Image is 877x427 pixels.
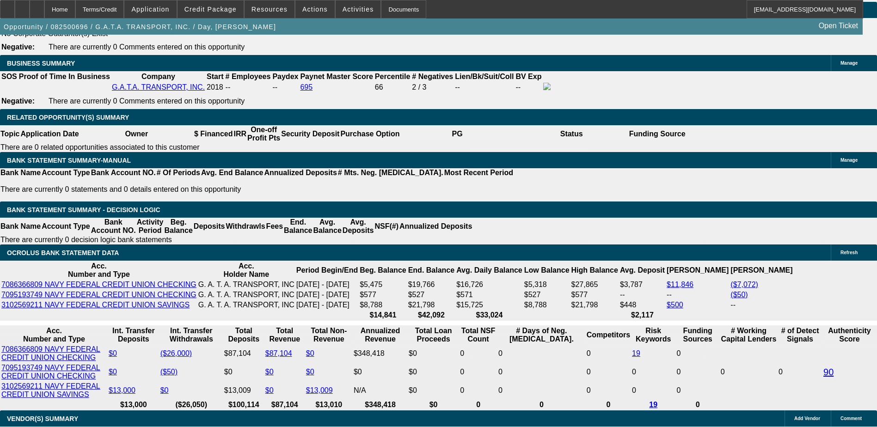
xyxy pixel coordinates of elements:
[399,218,472,235] th: Annualized Deposits
[296,280,358,289] td: [DATE] - [DATE]
[245,0,294,18] button: Resources
[313,218,342,235] th: Avg. Balance
[306,368,314,376] a: $0
[306,386,333,394] a: $13,009
[498,345,585,362] td: 0
[300,83,313,91] a: 695
[632,349,640,357] a: 19
[224,363,264,381] td: $0
[164,218,193,235] th: Beg. Balance
[108,326,159,344] th: Int. Transfer Deposits
[265,400,305,409] th: $87,104
[730,262,793,279] th: [PERSON_NAME]
[778,326,822,344] th: # of Detect Signals
[543,83,551,90] img: facebook-icon.png
[194,125,233,143] th: $ Financed
[408,382,459,399] td: $0
[632,382,675,399] td: 0
[586,345,631,362] td: 0
[340,125,400,143] th: Purchase Option
[408,345,459,362] td: $0
[300,73,373,80] b: Paynet Master Score
[412,73,453,80] b: # Negatives
[1,291,196,299] a: 7095193749 NAVY FEDERAL CREDIT UNION CHECKING
[156,168,201,177] th: # Of Periods
[272,73,298,80] b: Paydex
[160,368,178,376] a: ($50)
[41,218,91,235] th: Account Type
[456,300,523,310] td: $15,725
[266,218,283,235] th: Fees
[629,125,686,143] th: Funding Source
[359,262,406,279] th: Beg. Balance
[619,300,665,310] td: $448
[124,0,176,18] button: Application
[354,349,407,358] div: $348,418
[1,72,18,81] th: SOS
[515,125,629,143] th: Status
[265,386,274,394] a: $0
[224,326,264,344] th: Total Deposits
[296,290,358,299] td: [DATE] - [DATE]
[408,326,459,344] th: Total Loan Proceeds
[109,386,135,394] a: $13,000
[676,363,719,381] td: 0
[359,300,406,310] td: $8,788
[201,168,264,177] th: Avg. End Balance
[571,290,619,299] td: $577
[619,311,665,320] th: $2,117
[1,301,190,309] a: 3102569211 NAVY FEDERAL CREDIT UNION SAVINGS
[7,114,129,121] span: RELATED OPPORTUNITY(S) SUMMARY
[359,290,406,299] td: $577
[676,326,719,344] th: Funding Sources
[730,291,748,299] a: ($50)
[1,262,197,279] th: Acc. Number and Type
[408,400,459,409] th: $0
[412,83,453,91] div: 2 / 3
[233,125,247,143] th: IRR
[112,83,205,91] a: G.A.T.A. TRANSPORT, INC.
[456,280,523,289] td: $16,726
[224,345,264,362] td: $87,104
[408,311,455,320] th: $42,092
[524,280,570,289] td: $5,318
[160,386,169,394] a: $0
[400,125,514,143] th: PG
[571,300,619,310] td: $21,798
[444,168,514,177] th: Most Recent Period
[295,0,335,18] button: Actions
[296,262,358,279] th: Period Begin/End
[524,300,570,310] td: $8,788
[136,218,164,235] th: Activity Period
[667,301,683,309] a: $500
[721,368,725,376] span: 0
[353,400,407,409] th: $348,418
[109,349,117,357] a: $0
[264,168,337,177] th: Annualized Deposits
[265,326,305,344] th: Total Revenue
[456,262,523,279] th: Avg. Daily Balance
[80,125,194,143] th: Owner
[498,363,585,381] td: 0
[498,382,585,399] td: 0
[720,326,777,344] th: # Working Capital Lenders
[840,250,858,255] span: Refresh
[49,43,245,51] span: There are currently 0 Comments entered on this opportunity
[586,363,631,381] td: 0
[840,158,858,163] span: Manage
[375,83,410,91] div: 66
[456,311,523,320] th: $33,024
[18,72,110,81] th: Proof of Time In Business
[49,97,245,105] span: There are currently 0 Comments entered on this opportunity
[178,0,244,18] button: Credit Package
[7,157,131,164] span: BANK STATEMENT SUMMARY-MANUAL
[1,97,35,105] b: Negative:
[108,400,159,409] th: $13,000
[354,368,407,376] div: $0
[571,280,619,289] td: $27,865
[1,382,100,398] a: 3102569211 NAVY FEDERAL CREDIT UNION SAVINGS
[676,400,719,409] th: 0
[226,83,231,91] span: --
[515,82,542,92] td: --
[251,6,288,13] span: Resources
